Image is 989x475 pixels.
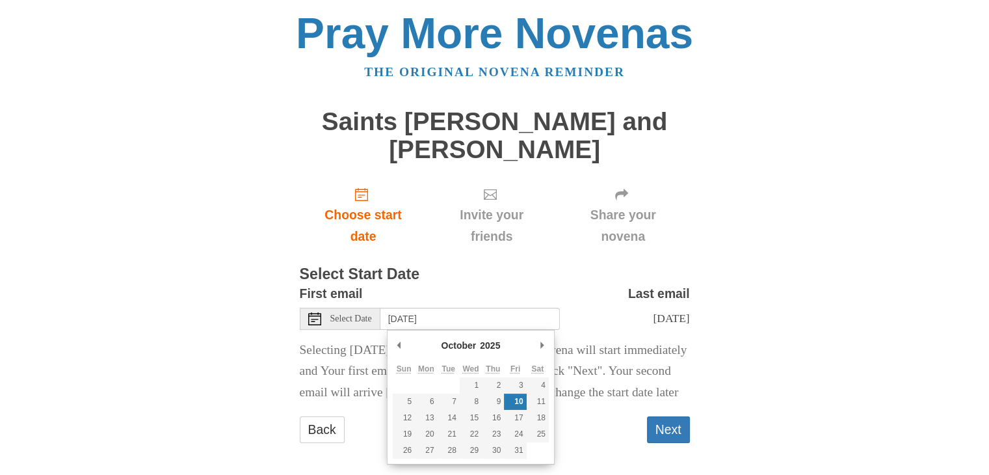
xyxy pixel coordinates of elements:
[427,176,556,254] div: Click "Next" to confirm your start date first.
[393,426,415,442] button: 19
[300,176,427,254] a: Choose start date
[536,336,549,355] button: Next Month
[482,410,504,426] button: 16
[415,410,437,426] button: 13
[482,426,504,442] button: 23
[438,394,460,410] button: 7
[482,394,504,410] button: 9
[527,377,549,394] button: 4
[438,426,460,442] button: 21
[504,377,526,394] button: 3
[462,364,479,373] abbr: Wednesday
[527,426,549,442] button: 25
[504,394,526,410] button: 10
[527,394,549,410] button: 11
[393,410,415,426] button: 12
[393,394,415,410] button: 5
[504,410,526,426] button: 17
[418,364,434,373] abbr: Monday
[486,364,500,373] abbr: Thursday
[460,410,482,426] button: 15
[504,426,526,442] button: 24
[415,426,437,442] button: 20
[364,65,625,79] a: The original novena reminder
[647,416,690,443] button: Next
[397,364,412,373] abbr: Sunday
[393,336,406,355] button: Previous Month
[557,176,690,254] div: Click "Next" to confirm your start date first.
[300,416,345,443] a: Back
[415,442,437,459] button: 27
[440,204,543,247] span: Invite your friends
[460,394,482,410] button: 8
[510,364,520,373] abbr: Friday
[393,442,415,459] button: 26
[296,9,693,57] a: Pray More Novenas
[415,394,437,410] button: 6
[460,426,482,442] button: 22
[653,312,689,325] span: [DATE]
[438,410,460,426] button: 14
[460,377,482,394] button: 1
[442,364,455,373] abbr: Tuesday
[330,314,372,323] span: Select Date
[438,442,460,459] button: 28
[300,340,690,404] p: Selecting [DATE] as the start date means Your novena will start immediately and Your first email ...
[300,283,363,305] label: First email
[482,442,504,459] button: 30
[628,283,690,305] label: Last email
[570,204,677,247] span: Share your novena
[504,442,526,459] button: 31
[482,377,504,394] button: 2
[478,336,502,355] div: 2025
[531,364,544,373] abbr: Saturday
[313,204,414,247] span: Choose start date
[440,336,479,355] div: October
[300,266,690,283] h3: Select Start Date
[300,108,690,163] h1: Saints [PERSON_NAME] and [PERSON_NAME]
[527,410,549,426] button: 18
[460,442,482,459] button: 29
[380,308,560,330] input: Use the arrow keys to pick a date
